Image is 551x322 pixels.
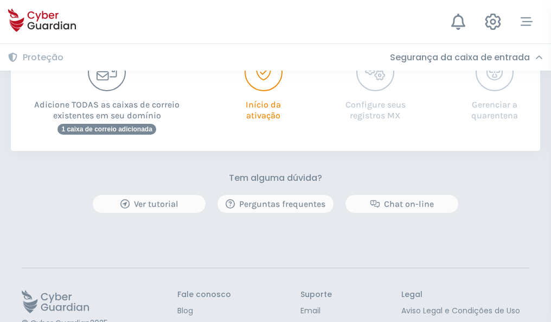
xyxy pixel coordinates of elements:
[465,91,524,121] p: Gerenciar a quarentena
[217,194,334,213] button: Perguntas frequentes
[101,198,197,211] div: Ver tutorial
[354,198,450,211] div: Chat on-line
[401,290,529,300] h3: Legal
[390,52,543,63] div: Segurança da caixa de entrada
[300,305,332,317] a: Email
[27,53,187,135] button: Adicione TODAS as caixas de correio existentes em seu domínio1 caixa de correio adicionada
[401,305,529,317] a: Aviso Legal e Condições de Uso
[57,124,156,135] span: 1 caixa de correio adicionada
[241,91,285,121] p: Início da ativação
[23,52,63,63] h3: Proteção
[226,198,325,211] div: Perguntas frequentes
[241,53,285,121] button: Início da ativação
[340,53,411,121] button: Configure seus registros MX
[345,194,459,213] button: Chat on-line
[177,290,231,300] h3: Fale conosco
[340,91,411,121] p: Configure seus registros MX
[92,194,206,213] button: Ver tutorial
[27,91,187,121] p: Adicione TODAS as caixas de correio existentes em seu domínio
[390,52,530,63] h3: Segurança da caixa de entrada
[465,53,524,121] button: Gerenciar a quarentena
[300,290,332,300] h3: Suporte
[229,173,322,184] h3: Tem alguma dúvida?
[177,305,231,317] a: Blog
